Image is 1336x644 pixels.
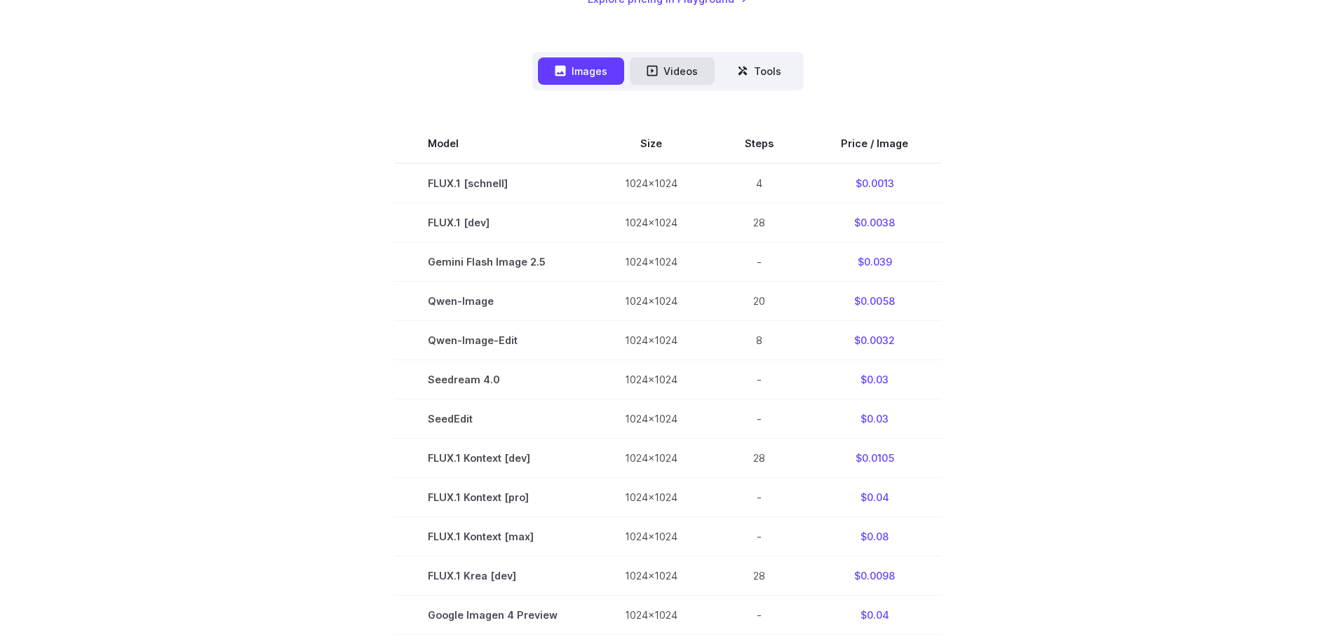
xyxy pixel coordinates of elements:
td: FLUX.1 Kontext [max] [394,517,591,556]
td: 1024x1024 [591,281,711,320]
th: Price / Image [807,124,942,163]
td: $0.0105 [807,439,942,478]
td: 1024x1024 [591,399,711,439]
td: 1024x1024 [591,320,711,359]
td: $0.0058 [807,281,942,320]
td: $0.03 [807,399,942,439]
td: 1024x1024 [591,556,711,596]
td: - [711,596,807,635]
td: 1024x1024 [591,517,711,556]
td: FLUX.1 [dev] [394,203,591,242]
td: Google Imagen 4 Preview [394,596,591,635]
span: Gemini Flash Image 2.5 [428,254,558,270]
td: - [711,478,807,517]
button: Images [538,57,624,85]
td: Qwen-Image [394,281,591,320]
td: $0.04 [807,596,942,635]
td: $0.04 [807,478,942,517]
td: $0.0038 [807,203,942,242]
td: $0.0013 [807,163,942,203]
button: Tools [720,57,798,85]
th: Steps [711,124,807,163]
td: - [711,360,807,399]
td: $0.08 [807,517,942,556]
td: 20 [711,281,807,320]
td: 1024x1024 [591,242,711,281]
button: Videos [630,57,715,85]
td: Qwen-Image-Edit [394,320,591,359]
td: $0.0032 [807,320,942,359]
td: $0.0098 [807,556,942,596]
td: FLUX.1 [schnell] [394,163,591,203]
td: 28 [711,556,807,596]
td: 1024x1024 [591,360,711,399]
td: Seedream 4.0 [394,360,591,399]
td: 28 [711,439,807,478]
th: Model [394,124,591,163]
th: Size [591,124,711,163]
td: FLUX.1 Kontext [pro] [394,478,591,517]
td: - [711,399,807,439]
td: FLUX.1 Krea [dev] [394,556,591,596]
td: 1024x1024 [591,163,711,203]
td: - [711,242,807,281]
td: 1024x1024 [591,478,711,517]
td: SeedEdit [394,399,591,439]
td: 8 [711,320,807,359]
td: $0.03 [807,360,942,399]
td: 28 [711,203,807,242]
td: FLUX.1 Kontext [dev] [394,439,591,478]
td: 4 [711,163,807,203]
td: - [711,517,807,556]
td: 1024x1024 [591,439,711,478]
td: 1024x1024 [591,203,711,242]
td: 1024x1024 [591,596,711,635]
td: $0.039 [807,242,942,281]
